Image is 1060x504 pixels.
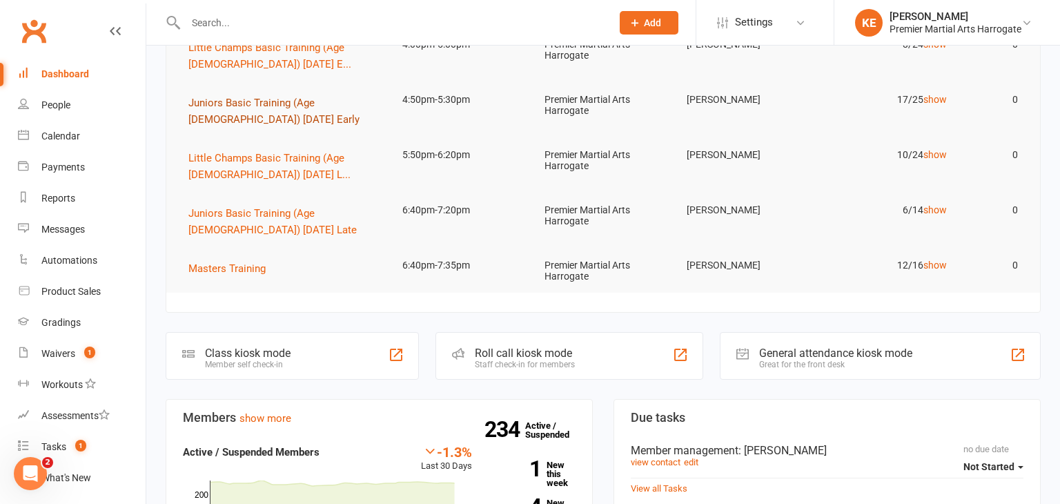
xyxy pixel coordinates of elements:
a: Waivers 1 [18,338,146,369]
h3: Due tasks [631,411,1023,425]
td: 0 [959,139,1030,171]
div: -1.3% [421,444,472,459]
a: Workouts [18,369,146,400]
span: Juniors Basic Training (Age [DEMOGRAPHIC_DATA]) [DATE] Late [188,207,357,236]
a: view contact [631,457,680,467]
a: Payments [18,152,146,183]
div: Member self check-in [205,360,291,369]
h3: Members [183,411,576,425]
a: Reports [18,183,146,214]
input: Search... [181,13,602,32]
span: 1 [75,440,86,452]
span: 2 [42,457,53,468]
strong: 234 [484,419,525,440]
div: Class kiosk mode [205,347,291,360]
div: Workouts [41,379,83,390]
a: Messages [18,214,146,245]
a: Tasks 1 [18,432,146,463]
td: Premier Martial Arts Harrogate [532,84,674,127]
span: Not Started [963,461,1014,472]
div: People [41,99,70,110]
td: Premier Martial Arts Harrogate [532,28,674,72]
button: Juniors Basic Training (Age [DEMOGRAPHIC_DATA]) [DATE] Early [188,95,377,128]
td: 0 [959,194,1030,226]
div: Waivers [41,348,75,359]
div: Staff check-in for members [475,360,575,369]
div: Member management [631,444,1023,457]
div: Dashboard [41,68,89,79]
a: What's New [18,463,146,494]
iframe: Intercom live chat [14,457,47,490]
div: [PERSON_NAME] [890,10,1021,23]
td: [PERSON_NAME] [674,194,816,226]
button: Add [620,11,678,35]
div: Assessments [41,410,110,421]
a: show more [239,412,291,425]
a: show [923,260,947,271]
div: Gradings [41,317,81,328]
td: 17/25 [816,84,959,116]
td: Premier Martial Arts Harrogate [532,249,674,293]
div: Premier Martial Arts Harrogate [890,23,1021,35]
a: edit [684,457,698,467]
button: Little Champs Basic Training (Age [DEMOGRAPHIC_DATA]) [DATE] L... [188,150,377,183]
a: People [18,90,146,121]
a: View all Tasks [631,483,687,494]
span: : [PERSON_NAME] [738,444,827,457]
button: Little Champs Basic Training (Age [DEMOGRAPHIC_DATA]) [DATE] E... [188,39,377,72]
td: 10/24 [816,139,959,171]
div: Product Sales [41,286,101,297]
a: Dashboard [18,59,146,90]
span: Add [644,17,661,28]
span: 1 [84,347,95,358]
a: Calendar [18,121,146,152]
div: What's New [41,472,91,483]
td: [PERSON_NAME] [674,249,816,282]
div: Last 30 Days [421,444,472,474]
strong: Active / Suspended Members [183,446,320,458]
td: Premier Martial Arts Harrogate [532,139,674,182]
button: Not Started [963,454,1023,479]
td: 0 [959,249,1030,282]
div: General attendance kiosk mode [759,347,912,360]
td: 0 [959,84,1030,116]
button: Juniors Basic Training (Age [DEMOGRAPHIC_DATA]) [DATE] Late [188,205,377,238]
a: 234Active / Suspended [525,411,586,449]
button: Masters Training [188,260,275,277]
td: 4:50pm-5:30pm [390,84,532,116]
span: Little Champs Basic Training (Age [DEMOGRAPHIC_DATA]) [DATE] L... [188,152,351,181]
strong: 1 [493,458,541,479]
span: Juniors Basic Training (Age [DEMOGRAPHIC_DATA]) [DATE] Early [188,97,360,126]
div: Calendar [41,130,80,142]
span: Settings [735,7,773,38]
td: Premier Martial Arts Harrogate [532,194,674,238]
td: 6:40pm-7:20pm [390,194,532,226]
td: [PERSON_NAME] [674,84,816,116]
div: Automations [41,255,97,266]
a: Automations [18,245,146,276]
td: 6:40pm-7:35pm [390,249,532,282]
a: Assessments [18,400,146,432]
a: show [923,94,947,105]
td: [PERSON_NAME] [674,139,816,171]
div: KE [855,9,883,37]
a: 1New this week [493,461,576,487]
a: Product Sales [18,276,146,307]
div: Payments [41,162,85,173]
td: 12/16 [816,249,959,282]
a: Gradings [18,307,146,338]
div: Tasks [41,441,66,452]
a: Clubworx [17,14,51,48]
a: show [923,204,947,215]
td: 6/14 [816,194,959,226]
div: Great for the front desk [759,360,912,369]
a: show [923,149,947,160]
span: Masters Training [188,262,266,275]
div: Roll call kiosk mode [475,347,575,360]
div: Messages [41,224,85,235]
td: 5:50pm-6:20pm [390,139,532,171]
div: Reports [41,193,75,204]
